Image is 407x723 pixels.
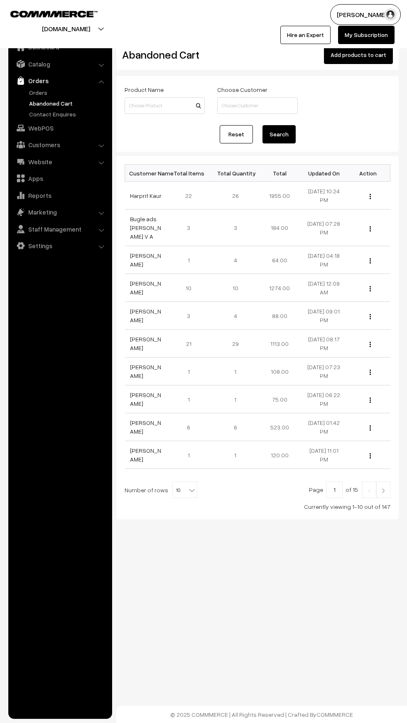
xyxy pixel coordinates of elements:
[213,413,258,441] td: 6
[213,165,258,182] th: Total Quantity
[122,48,204,61] h2: Abandoned Cart
[213,385,258,413] td: 1
[169,385,213,413] td: 1
[257,274,302,302] td: 1274.00
[169,302,213,330] td: 3
[125,165,169,182] th: Customer Name
[173,482,197,498] span: 10
[365,488,373,493] img: Left
[330,4,401,25] button: [PERSON_NAME]…
[257,302,302,330] td: 88.00
[169,358,213,385] td: 1
[213,358,258,385] td: 1
[130,363,161,379] a: [PERSON_NAME]
[125,97,205,114] input: Choose Product
[10,121,109,136] a: WebPOS
[213,246,258,274] td: 4
[257,246,302,274] td: 64.00
[130,215,161,240] a: Bugle ads [PERSON_NAME] V A
[220,125,253,143] a: Reset
[213,441,258,469] td: 1
[302,330,346,358] td: [DATE] 08:17 PM
[13,18,119,39] button: [DOMAIN_NAME]
[10,205,109,220] a: Marketing
[257,358,302,385] td: 108.00
[370,258,371,264] img: Menu
[302,165,346,182] th: Updated On
[169,210,213,246] td: 3
[316,711,353,718] a: COMMMERCE
[370,425,371,431] img: Menu
[130,336,161,351] a: [PERSON_NAME]
[169,274,213,302] td: 10
[10,222,109,237] a: Staff Management
[302,441,346,469] td: [DATE] 11:01 PM
[130,192,162,199] a: Harprit Kaur
[130,252,161,268] a: [PERSON_NAME]
[338,26,395,44] a: My Subscription
[324,46,393,64] button: Add products to cart
[169,330,213,358] td: 21
[257,330,302,358] td: 1113.00
[125,486,168,494] span: Number of rows
[302,413,346,441] td: [DATE] 01:42 PM
[257,165,302,182] th: Total
[10,11,98,17] img: COMMMERCE
[10,57,109,72] a: Catalog
[169,165,213,182] th: Total Items
[130,308,161,323] a: [PERSON_NAME]
[213,302,258,330] td: 4
[213,182,258,210] td: 26
[130,391,161,407] a: [PERSON_NAME]
[370,226,371,232] img: Menu
[309,486,323,493] span: Page
[302,210,346,246] td: [DATE] 07:28 PM
[27,88,109,97] a: Orders
[169,246,213,274] td: 1
[27,99,109,108] a: Abandoned Cart
[130,419,161,435] a: [PERSON_NAME]
[370,194,371,199] img: Menu
[10,8,83,18] a: COMMMERCE
[213,274,258,302] td: 10
[302,246,346,274] td: [DATE] 04:18 PM
[213,330,258,358] td: 29
[370,314,371,319] img: Menu
[116,706,407,723] footer: © 2025 COMMMERCE | All Rights Reserved | Crafted By
[10,188,109,203] a: Reports
[302,385,346,413] td: [DATE] 06:22 PM
[130,280,161,296] a: [PERSON_NAME]
[370,342,371,347] img: Menu
[169,413,213,441] td: 6
[302,358,346,385] td: [DATE] 07:23 PM
[346,486,358,493] span: of 15
[213,210,258,246] td: 3
[302,302,346,330] td: [DATE] 09:01 PM
[380,488,387,493] img: Right
[125,502,390,511] div: Currently viewing 1-10 out of 147
[125,85,164,94] label: Product Name
[257,210,302,246] td: 184.00
[257,182,302,210] td: 1955.00
[257,413,302,441] td: 523.00
[346,165,390,182] th: Action
[172,481,197,498] span: 10
[10,73,109,88] a: Orders
[370,453,371,459] img: Menu
[10,154,109,169] a: Website
[302,274,346,302] td: [DATE] 12:09 AM
[169,182,213,210] td: 22
[10,137,109,152] a: Customers
[280,26,331,44] a: Hire an Expert
[130,447,161,463] a: [PERSON_NAME]
[10,238,109,253] a: Settings
[370,286,371,291] img: Menu
[217,97,297,114] input: Choose Customer
[257,385,302,413] td: 75.00
[384,8,397,21] img: user
[302,182,346,210] td: [DATE] 10:24 PM
[370,370,371,375] img: Menu
[370,397,371,403] img: Menu
[27,110,109,118] a: Contact Enquires
[257,441,302,469] td: 120.00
